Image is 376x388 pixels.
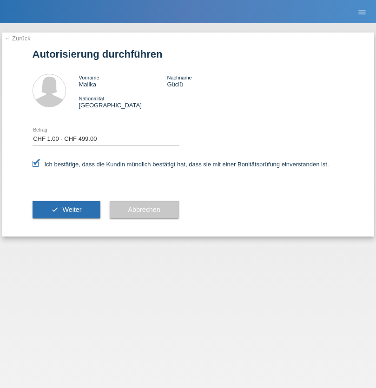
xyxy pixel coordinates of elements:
[110,201,179,219] button: Abbrechen
[5,35,31,42] a: ← Zurück
[167,75,191,80] span: Nachname
[357,7,367,17] i: menu
[79,75,99,80] span: Vorname
[33,201,100,219] button: check Weiter
[128,206,160,213] span: Abbrechen
[79,95,167,109] div: [GEOGRAPHIC_DATA]
[62,206,81,213] span: Weiter
[167,74,255,88] div: Güclü
[33,48,344,60] h1: Autorisierung durchführen
[353,9,371,14] a: menu
[79,96,105,101] span: Nationalität
[33,161,329,168] label: Ich bestätige, dass die Kundin mündlich bestätigt hat, dass sie mit einer Bonitätsprüfung einvers...
[79,74,167,88] div: Malika
[51,206,59,213] i: check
